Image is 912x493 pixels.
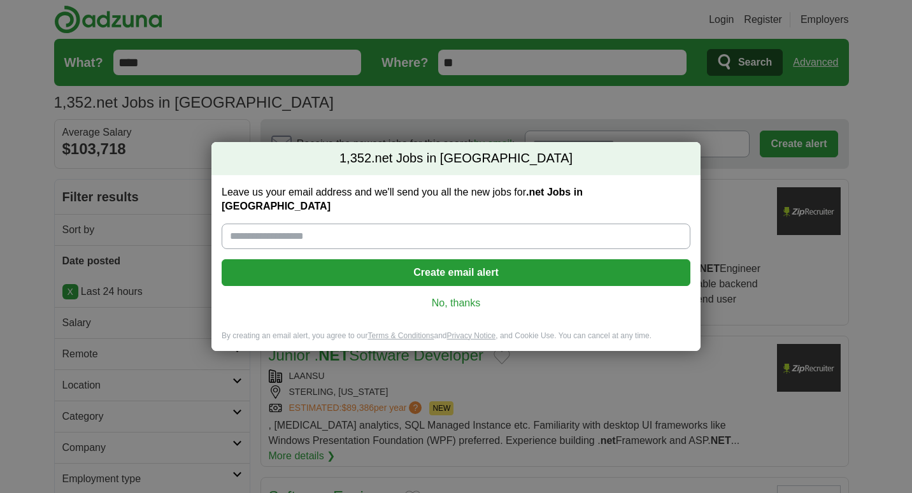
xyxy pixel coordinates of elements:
strong: .net Jobs in [GEOGRAPHIC_DATA] [222,187,583,211]
span: 1,352 [339,150,371,168]
h2: .net Jobs in [GEOGRAPHIC_DATA] [211,142,701,175]
label: Leave us your email address and we'll send you all the new jobs for [222,185,690,213]
div: By creating an email alert, you agree to our and , and Cookie Use. You can cancel at any time. [211,331,701,352]
a: Terms & Conditions [367,331,434,340]
a: No, thanks [232,296,680,310]
button: Create email alert [222,259,690,286]
a: Privacy Notice [447,331,496,340]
